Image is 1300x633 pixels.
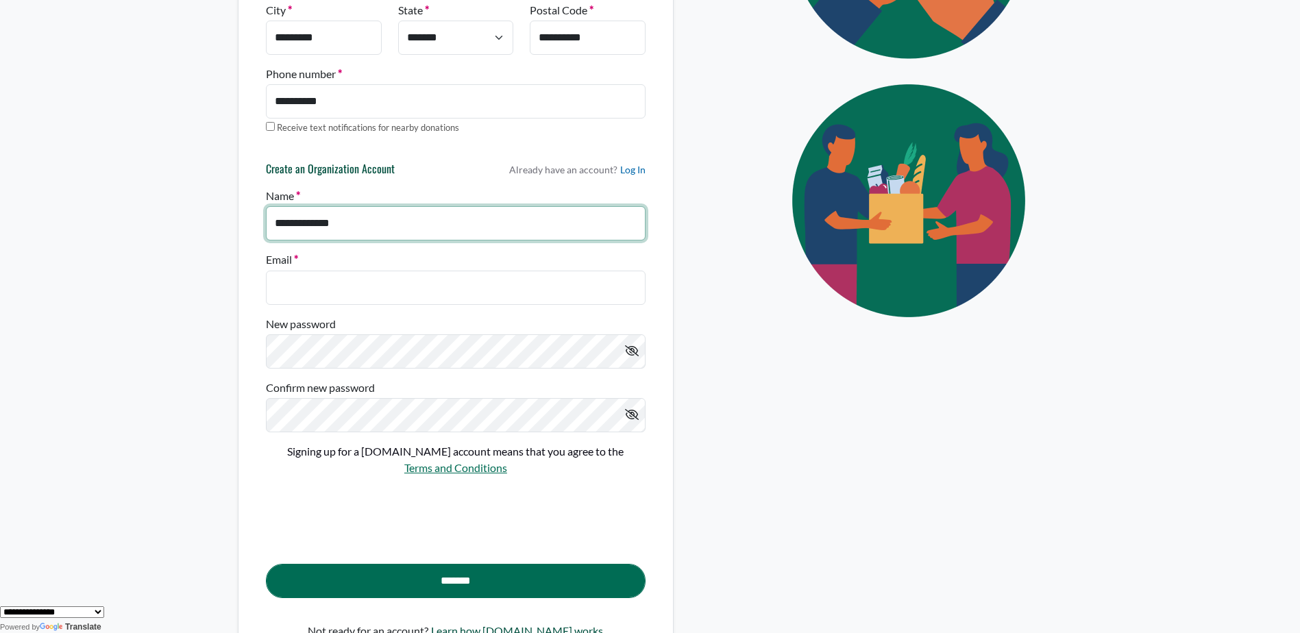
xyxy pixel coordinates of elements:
[277,121,459,135] label: Receive text notifications for nearby donations
[266,251,298,268] label: Email
[509,162,646,177] p: Already have an account?
[404,461,507,474] a: Terms and Conditions
[266,443,646,460] p: Signing up for a [DOMAIN_NAME] account means that you agree to the
[620,162,646,177] a: Log In
[40,623,65,632] img: Google Translate
[530,2,593,18] label: Postal Code
[266,66,342,82] label: Phone number
[266,380,375,396] label: Confirm new password
[40,622,101,632] a: Translate
[266,316,336,332] label: New password
[761,71,1062,330] img: Eye Icon
[398,2,429,18] label: State
[266,2,292,18] label: City
[266,488,474,542] iframe: reCAPTCHA
[266,162,395,182] h6: Create an Organization Account
[266,188,300,204] label: Name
